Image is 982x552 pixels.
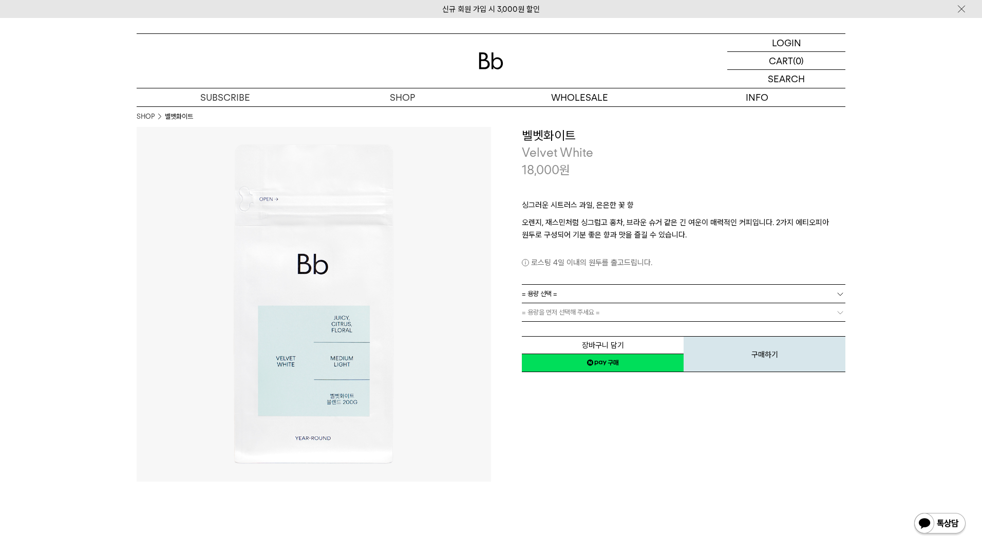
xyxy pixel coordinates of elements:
[522,161,570,179] p: 18,000
[522,336,684,354] button: 장바구니 담기
[668,88,845,106] p: INFO
[768,70,805,88] p: SEARCH
[314,88,491,106] a: SHOP
[684,336,845,372] button: 구매하기
[559,162,570,177] span: 원
[137,112,155,122] a: SHOP
[479,52,503,69] img: 로고
[165,112,193,122] li: 벨벳화이트
[522,285,557,303] span: = 용량 선택 =
[913,512,967,537] img: 카카오톡 채널 1:1 채팅 버튼
[522,127,845,144] h3: 벨벳화이트
[442,5,540,14] a: 신규 회원 가입 시 3,000원 할인
[769,52,793,69] p: CART
[522,199,845,216] p: 싱그러운 시트러스 과일, 은은한 꽃 향
[522,303,600,321] span: = 용량을 먼저 선택해 주세요 =
[772,34,801,51] p: LOGIN
[522,216,845,241] p: 오렌지, 재스민처럼 싱그럽고 홍차, 브라운 슈거 같은 긴 여운이 매력적인 커피입니다. 2가지 에티오피아 원두로 구성되어 기분 좋은 향과 맛을 즐길 수 있습니다.
[522,144,845,161] p: Velvet White
[522,256,845,269] p: 로스팅 4일 이내의 원두를 출고드립니다.
[727,34,845,52] a: LOGIN
[491,88,668,106] p: WHOLESALE
[522,354,684,372] a: 새창
[137,88,314,106] a: SUBSCRIBE
[727,52,845,70] a: CART (0)
[793,52,804,69] p: (0)
[137,127,491,482] img: 벨벳화이트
